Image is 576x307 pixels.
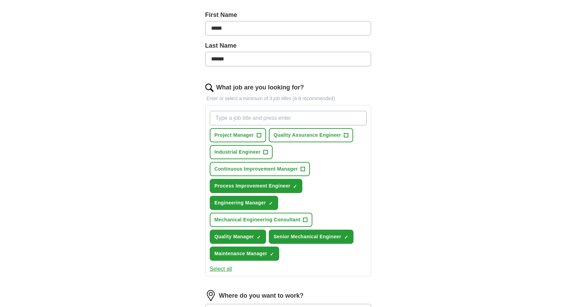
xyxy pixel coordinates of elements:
[344,234,348,240] span: ✓
[269,201,273,206] span: ✓
[210,247,280,261] button: Maintenance Manager✓
[205,41,371,50] label: Last Name
[257,234,261,240] span: ✓
[293,184,297,189] span: ✓
[210,179,303,193] button: Process Improvement Engineer✓
[205,84,214,92] img: search.png
[215,182,291,190] span: Process Improvement Engineer
[215,148,261,156] span: Industrial Engineer
[219,291,304,300] label: Where do you want to work?
[210,162,310,176] button: Continuous Improvement Manager
[210,196,278,210] button: Engineering Manager✓
[270,251,274,257] span: ✓
[215,199,266,207] span: Engineering Manager
[210,128,266,142] button: Project Manager
[215,250,267,257] span: Maintenance Manager
[205,290,216,301] img: location.png
[205,10,371,20] label: First Name
[210,213,313,227] button: Mechanical Engineering Consultant
[210,145,273,159] button: Industrial Engineer
[205,95,371,102] p: Enter or select a minimum of 3 job titles (4-8 recommended)
[269,128,353,142] button: Quality Assurance Engineer
[215,132,254,139] span: Project Manager
[269,230,353,244] button: Senior Mechanical Engineer✓
[210,230,266,244] button: Quality Manager✓
[215,216,301,223] span: Mechanical Engineering Consultant
[274,233,341,240] span: Senior Mechanical Engineer
[215,233,254,240] span: Quality Manager
[216,83,304,92] label: What job are you looking for?
[274,132,341,139] span: Quality Assurance Engineer
[215,165,298,173] span: Continuous Improvement Manager
[210,265,232,273] button: Select all
[210,111,367,125] input: Type a job title and press enter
